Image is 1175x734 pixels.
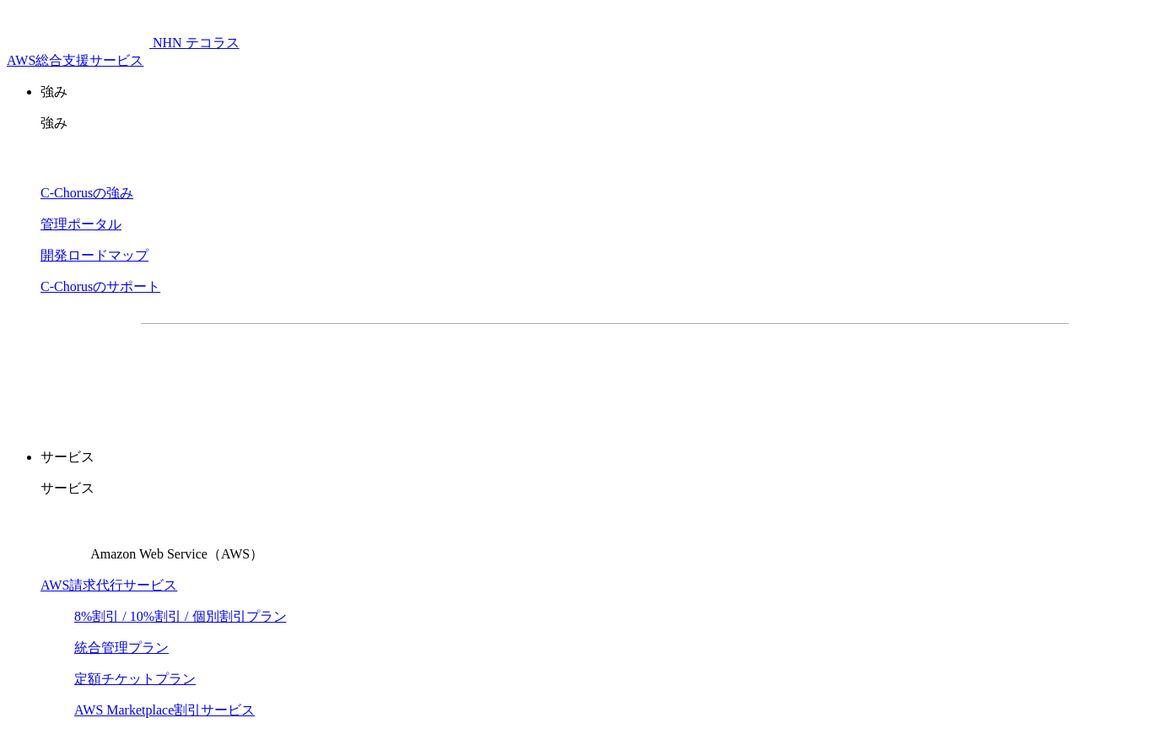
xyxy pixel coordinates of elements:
span: Amazon Web Service（AWS） [90,547,263,561]
p: 強み [40,115,1168,132]
a: 開発ロードマップ [40,248,148,262]
a: AWS請求代行サービス [40,578,177,592]
img: Amazon Web Service（AWS） [40,511,88,559]
a: 管理ポータル [40,217,121,231]
a: 定額チケットプラン [74,672,196,686]
img: AWS総合支援サービス C-Chorus [7,7,149,47]
a: C-Chorusのサポート [40,279,160,294]
p: サービス [40,449,1168,467]
a: C-Chorusの強み [40,186,133,200]
a: 8%割引 / 10%割引 / 個別割引プラン [74,609,287,623]
a: AWS Marketplace割引サービス [74,703,255,717]
a: 統合管理プラン [74,640,169,655]
a: まずは相談する [613,351,885,393]
a: 資料を請求する [325,351,596,393]
img: 矢印 [857,369,870,375]
p: 強み [40,84,1168,101]
a: AWS総合支援サービス C-Chorus NHN テコラスAWS総合支援サービス [7,35,240,67]
img: 矢印 [569,369,582,375]
p: サービス [40,480,1168,498]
